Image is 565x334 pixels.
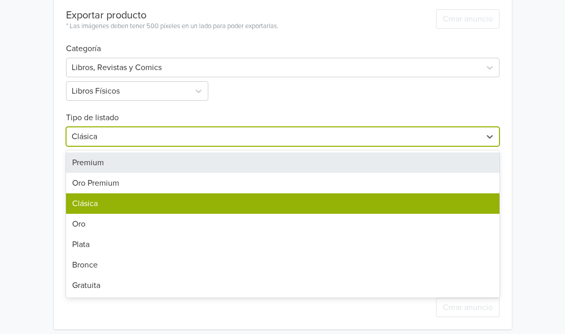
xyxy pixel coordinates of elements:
[66,173,499,193] div: Oro Premium
[66,152,499,173] div: Premium
[66,32,499,54] h6: Categoría
[66,21,278,32] div: * Las imágenes deben tener 500 píxeles en un lado para poder exportarlas.
[66,255,499,275] div: Bronce
[436,298,499,317] button: Crear anuncio
[66,101,499,123] h6: Tipo de listado
[66,275,499,296] div: Gratuita
[66,9,278,21] div: Exportar producto
[436,9,499,29] button: Crear anuncio
[66,214,499,234] div: Oro
[66,193,499,214] div: Clásica
[66,234,499,255] div: Plata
